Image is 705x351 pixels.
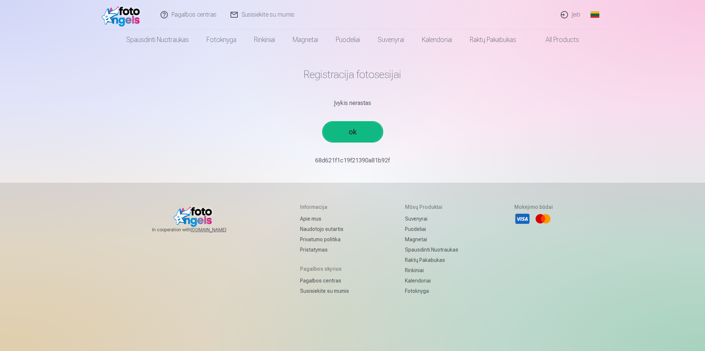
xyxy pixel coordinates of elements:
[525,29,588,50] a: All products
[405,245,458,255] a: Spausdinti nuotraukas
[405,255,458,265] a: Raktų pakabukas
[300,224,349,234] a: Naudotojo sutartis
[405,234,458,245] a: Magnetai
[405,275,458,286] a: Kalendoriai
[405,286,458,296] a: Fotoknyga
[300,203,349,211] h5: Informacija
[198,29,245,50] a: Fotoknyga
[300,245,349,255] a: Pristatymas
[138,99,568,108] div: Įvykis nerastas
[405,265,458,275] a: Rinkiniai
[514,203,553,211] h5: Mokėjimo būdai
[138,68,568,81] h1: Registracija fotosesijai
[300,234,349,245] a: Privatumo politika
[152,227,244,233] span: In cooperation with
[405,203,458,211] h5: Mūsų produktai
[461,29,525,50] a: Raktų pakabukas
[405,214,458,224] a: Suvenyrai
[102,3,144,27] img: /fa2
[138,156,568,165] p: 68d621f1c19f21390a81b92f￼￼
[300,214,349,224] a: Apie mus
[300,275,349,286] a: Pagalbos centras
[117,29,198,50] a: Spausdinti nuotraukas
[300,265,349,273] h5: Pagalbos skyrius
[323,122,382,141] a: ok
[369,29,413,50] a: Suvenyrai
[405,224,458,234] a: Puodeliai
[245,29,284,50] a: Rinkiniai
[327,29,369,50] a: Puodeliai
[535,211,551,227] li: Mastercard
[300,286,349,296] a: Susisiekite su mumis
[413,29,461,50] a: Kalendoriai
[191,227,244,233] a: [DOMAIN_NAME]
[514,211,530,227] li: Visa
[284,29,327,50] a: Magnetai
